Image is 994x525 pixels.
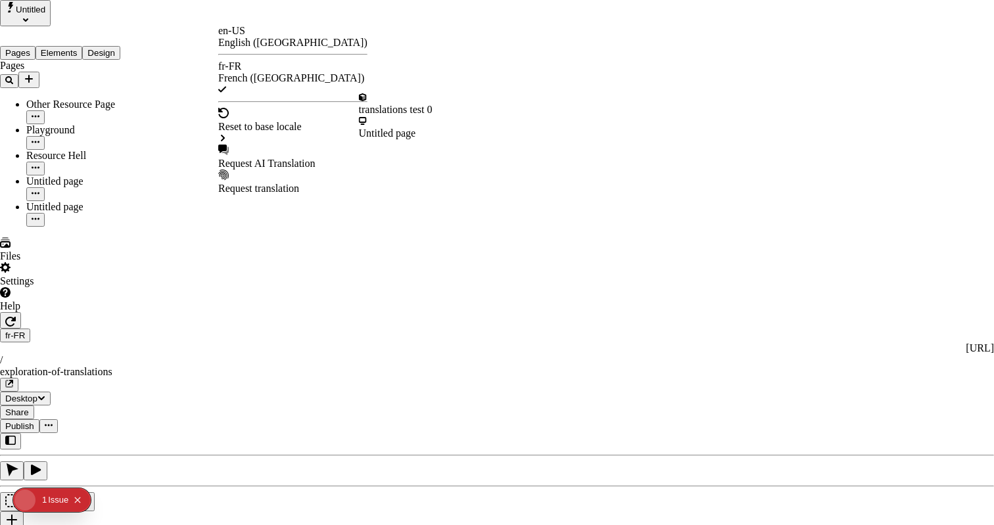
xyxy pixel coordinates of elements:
div: Open locale picker [218,25,367,194]
div: fr-FR [218,60,367,72]
div: Request translation [218,183,367,194]
div: en-US [218,25,367,37]
div: English ([GEOGRAPHIC_DATA]) [218,37,367,49]
div: Untitled page [359,127,433,139]
div: French ([GEOGRAPHIC_DATA]) [218,72,367,84]
div: Request AI Translation [218,158,367,170]
div: Reset to base locale [218,121,367,133]
p: Cookie Test Route [5,11,192,22]
div: translations test 0 [359,104,433,116]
